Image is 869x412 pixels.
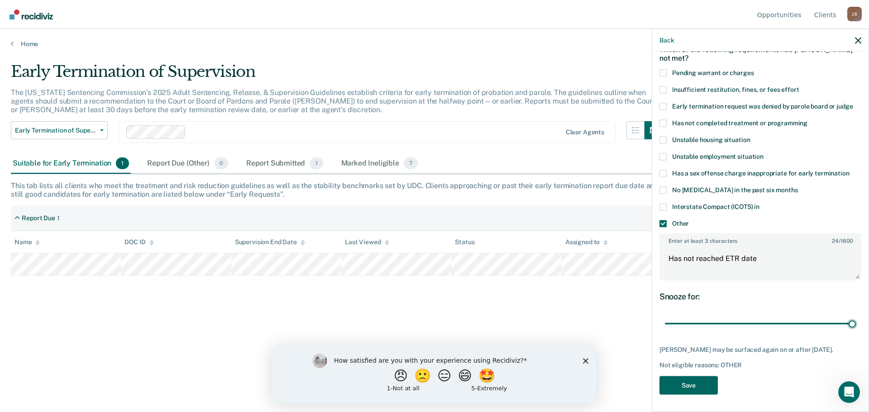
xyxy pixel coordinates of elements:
button: Save [659,376,718,394]
span: No [MEDICAL_DATA] in the past six months [672,186,797,193]
div: Assigned to [565,238,608,246]
div: Which of the following requirements has [PERSON_NAME] not met? [659,38,861,69]
div: Last Viewed [345,238,389,246]
div: DOC ID [124,238,153,246]
textarea: Has not reached ETR date [660,246,860,279]
div: Suitable for Early Termination [11,154,131,174]
div: Report Due (Other) [145,154,229,174]
div: 1 [57,214,60,222]
span: 1 [310,157,323,169]
div: Snooze for: [659,291,861,301]
span: Other [672,219,689,227]
div: Not eligible reasons: OTHER [659,361,861,369]
span: 7 [404,157,418,169]
span: 1 [116,157,129,169]
div: Name [14,238,40,246]
button: Profile dropdown button [847,7,862,21]
span: Pending warrant or charges [672,69,754,76]
img: Recidiviz [10,9,53,19]
div: Early Termination of Supervision [11,62,663,88]
span: Interstate Compact (ICOTS) in [672,203,759,210]
button: Back [659,36,674,44]
div: Supervision End Date [235,238,305,246]
span: Unstable employment situation [672,152,764,160]
span: Has a sex offense charge inappropriate for early termination [672,169,850,176]
div: Marked Ineligible [339,154,420,174]
a: Home [11,40,858,48]
div: Clear agents [566,128,604,136]
div: J S [847,7,862,21]
iframe: Survey by Kim from Recidiviz [272,345,597,403]
span: 24 [832,237,839,244]
span: Early Termination of Supervision [15,127,96,134]
div: Report Submitted [244,154,325,174]
div: Report Due [22,214,55,222]
span: / 1600 [832,237,852,244]
div: Status [455,238,474,246]
label: Enter at least 3 characters [660,234,860,244]
span: Insufficient restitution, fines, or fees effort [672,85,799,93]
div: [PERSON_NAME] may be surfaced again on or after [DATE]. [659,346,861,354]
iframe: Intercom live chat [838,381,860,403]
span: Unstable housing situation [672,136,750,143]
span: 0 [214,157,228,169]
span: Has not completed treatment or programming [672,119,807,126]
span: Early termination request was denied by parole board or judge [672,102,853,109]
div: This tab lists all clients who meet the treatment and risk reduction guidelines as well as the st... [11,181,858,199]
p: The [US_STATE] Sentencing Commission’s 2025 Adult Sentencing, Release, & Supervision Guidelines e... [11,88,655,114]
